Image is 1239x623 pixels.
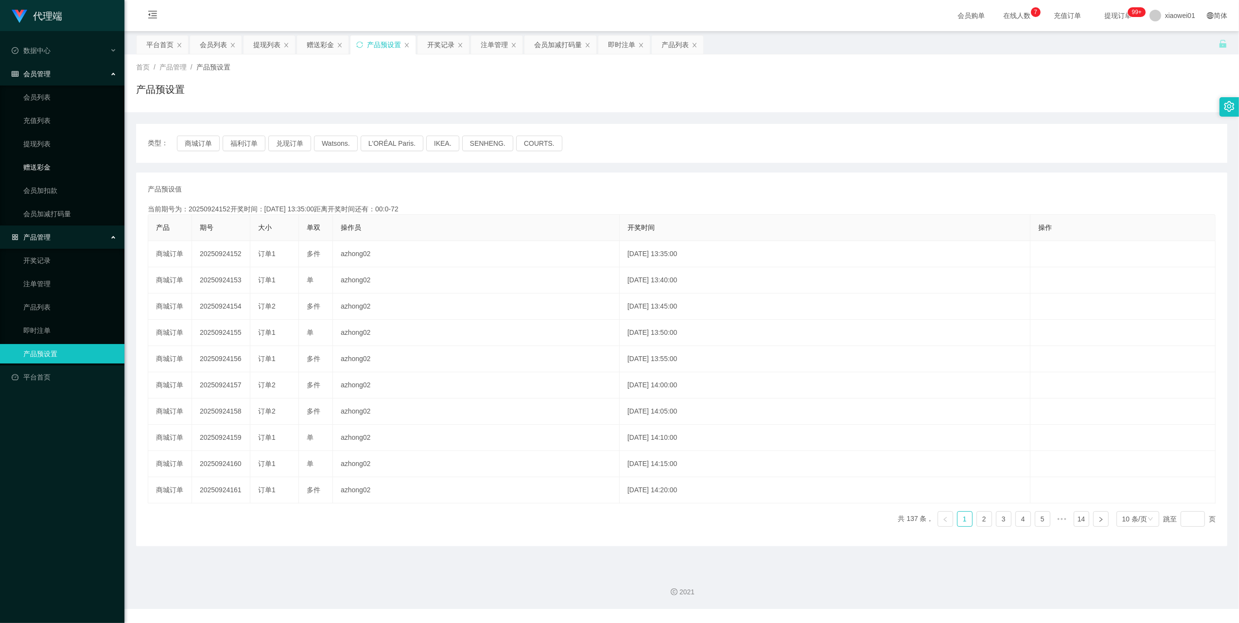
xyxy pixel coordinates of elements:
[192,267,250,294] td: 20250924153
[230,42,236,48] i: 图标: close
[12,10,27,23] img: logo.9652507e.png
[957,511,973,527] li: 1
[258,224,272,231] span: 大小
[996,511,1012,527] li: 3
[192,346,250,372] td: 20250924156
[1100,12,1137,19] span: 提现订单
[177,136,220,151] button: 商城订单
[192,451,250,477] td: 20250924160
[333,294,620,320] td: azhong02
[148,398,192,425] td: 商城订单
[192,294,250,320] td: 20250924154
[12,234,18,241] i: 图标: appstore-o
[333,477,620,503] td: azhong02
[367,35,401,54] div: 产品预设置
[258,355,276,363] span: 订单1
[283,42,289,48] i: 图标: close
[942,517,948,522] i: 图标: left
[258,460,276,467] span: 订单1
[23,181,117,200] a: 会员加扣款
[23,274,117,294] a: 注单管理
[1074,512,1089,526] a: 14
[148,294,192,320] td: 商城订单
[191,63,192,71] span: /
[1038,224,1052,231] span: 操作
[977,512,992,526] a: 2
[996,512,1011,526] a: 3
[132,587,1231,597] div: 2021
[457,42,463,48] i: 图标: close
[258,381,276,389] span: 订单2
[1074,511,1089,527] li: 14
[307,433,314,441] span: 单
[258,407,276,415] span: 订单2
[253,35,280,54] div: 提现列表
[223,136,265,151] button: 福利订单
[148,425,192,451] td: 商城订单
[12,233,51,241] span: 产品管理
[938,511,953,527] li: 上一页
[1054,511,1070,527] li: 向后 5 页
[534,35,582,54] div: 会员加减打码量
[1219,39,1227,48] i: 图标: unlock
[620,372,1030,398] td: [DATE] 14:00:00
[1035,512,1050,526] a: 5
[148,241,192,267] td: 商城订单
[307,224,320,231] span: 单双
[307,486,320,494] span: 多件
[1093,511,1109,527] li: 下一页
[1049,12,1086,19] span: 充值订单
[1128,7,1146,17] sup: 1204
[258,486,276,494] span: 订单1
[192,425,250,451] td: 20250924159
[192,398,250,425] td: 20250924158
[307,35,334,54] div: 赠送彩金
[258,302,276,310] span: 订单2
[426,136,459,151] button: IKEA.
[585,42,591,48] i: 图标: close
[23,344,117,363] a: 产品预设置
[608,35,635,54] div: 即时注单
[620,477,1030,503] td: [DATE] 14:20:00
[977,511,992,527] li: 2
[307,329,314,336] span: 单
[671,588,678,595] i: 图标: copyright
[196,63,230,71] span: 产品预设置
[333,346,620,372] td: azhong02
[1224,101,1235,112] i: 图标: setting
[333,267,620,294] td: azhong02
[356,41,363,48] i: 图标: sync
[307,276,314,284] span: 单
[23,251,117,270] a: 开奖记录
[511,42,517,48] i: 图标: close
[12,12,62,19] a: 代理端
[146,35,174,54] div: 平台首页
[314,136,358,151] button: Watsons.
[620,398,1030,425] td: [DATE] 14:05:00
[516,136,562,151] button: COURTS.
[333,320,620,346] td: azhong02
[307,250,320,258] span: 多件
[481,35,508,54] div: 注单管理
[333,425,620,451] td: azhong02
[136,0,169,32] i: 图标: menu-fold
[333,372,620,398] td: azhong02
[258,329,276,336] span: 订单1
[268,136,311,151] button: 兑现订单
[200,224,213,231] span: 期号
[12,47,51,54] span: 数据中心
[176,42,182,48] i: 图标: close
[1016,512,1030,526] a: 4
[148,477,192,503] td: 商城订单
[156,224,170,231] span: 产品
[662,35,689,54] div: 产品列表
[148,204,1216,214] div: 当前期号为：20250924152开奖时间：[DATE] 13:35:00距离开奖时间还有：00:0-72
[361,136,423,151] button: L'ORÉAL Paris.
[23,134,117,154] a: 提现列表
[136,63,150,71] span: 首页
[692,42,698,48] i: 图标: close
[1035,511,1050,527] li: 5
[620,451,1030,477] td: [DATE] 14:15:00
[333,451,620,477] td: azhong02
[192,477,250,503] td: 20250924161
